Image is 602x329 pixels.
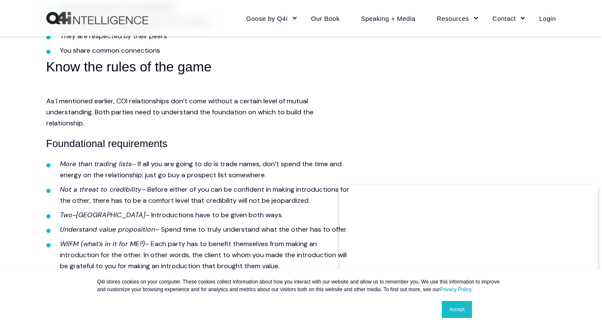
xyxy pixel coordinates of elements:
img: Q4intelligence, LLC logo [46,12,148,25]
li: You share common connections [60,45,352,56]
em: Understand value proposition [60,225,155,234]
em: WIIFM (what’s in it for ME?) [60,239,145,248]
a: Back to Home [46,12,148,25]
em: More than trading lists [60,159,132,168]
li: – Before either of you can be confident in making introductions for the other, there has to be a ... [60,184,352,206]
iframe: Popup CTA [339,185,598,325]
h4: Foundational requirements [46,136,352,152]
p: Q4i stores cookies on your computer. These cookies collect information about how you interact wit... [97,278,505,293]
li: – Each party has to benefit themselves from making an introduction for the other. In other words,... [60,238,352,272]
em: Not a threat to credibility [60,185,141,194]
em: Two-[GEOGRAPHIC_DATA] [60,210,145,219]
li: They are respected by their peers [60,31,352,42]
li: – If all you are going to do is trade names, don’t spend the time and energy on the relationship;... [60,159,352,181]
a: Privacy Policy [440,286,471,292]
li: – Introductions have to be given both ways. [60,210,352,221]
p: As I mentioned earlier, COI relationships don’t come without a certain level of mutual understand... [46,85,352,129]
a: Accept [442,301,472,318]
li: – Spend time to truly understand what the other has to offer. [60,224,352,235]
span: Know the rules of the game [46,59,212,74]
